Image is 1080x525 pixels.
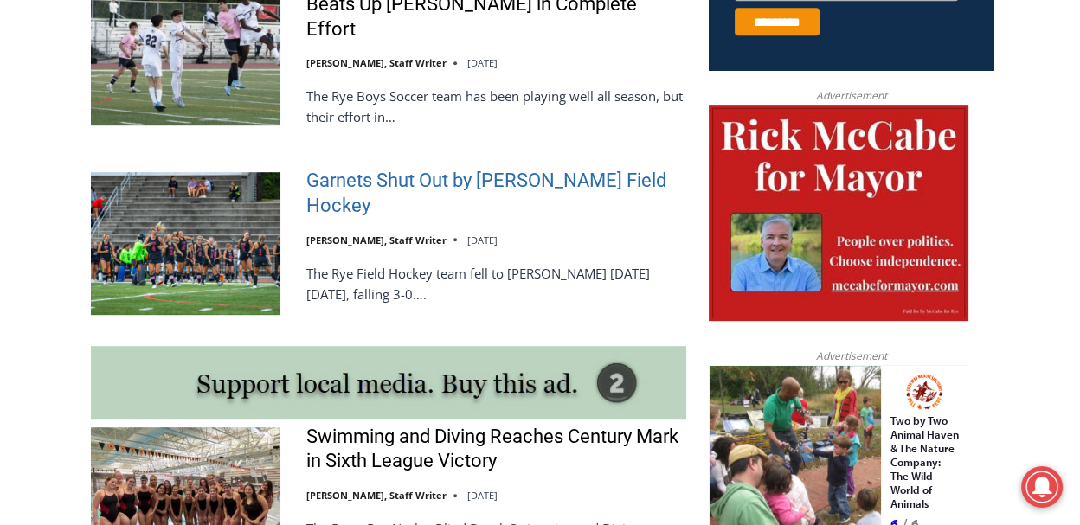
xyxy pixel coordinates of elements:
time: [DATE] [467,234,498,246]
div: / [194,150,198,167]
a: Swimming and Diving Reaches Century Mark in Sixth League Victory [306,425,686,474]
span: Advertisement [799,87,904,104]
a: Garnets Shut Out by [PERSON_NAME] Field Hockey [306,169,686,218]
h4: [PERSON_NAME] Read Sanctuary Fall Fest: [DATE] [14,174,230,214]
img: support local media, buy this ad [91,346,686,419]
a: [PERSON_NAME], Staff Writer [306,489,447,502]
a: [PERSON_NAME] Read Sanctuary Fall Fest: [DATE] [1,172,259,215]
img: Garnets Shut Out by Horace Greeley Field Hockey [91,172,280,314]
div: 6 [202,150,210,167]
p: The Rye Field Hockey team fell to [PERSON_NAME] [DATE][DATE], falling 3-0…. [306,263,686,304]
a: [PERSON_NAME], Staff Writer [306,56,447,69]
div: "The first chef I interviewed talked about coming to [GEOGRAPHIC_DATA] from [GEOGRAPHIC_DATA] in ... [437,1,818,168]
img: McCabe for Mayor [709,105,968,321]
div: 6 [182,150,190,167]
a: [PERSON_NAME], Staff Writer [306,234,447,246]
div: Two by Two Animal Haven & The Nature Company: The Wild World of Animals [182,48,250,145]
span: Intern @ [DOMAIN_NAME] [453,172,802,211]
span: Advertisement [799,348,904,364]
p: The Rye Boys Soccer team has been playing well all season, but their effort in… [306,86,686,127]
time: [DATE] [467,56,498,69]
time: [DATE] [467,489,498,502]
a: Intern @ [DOMAIN_NAME] [416,168,839,215]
